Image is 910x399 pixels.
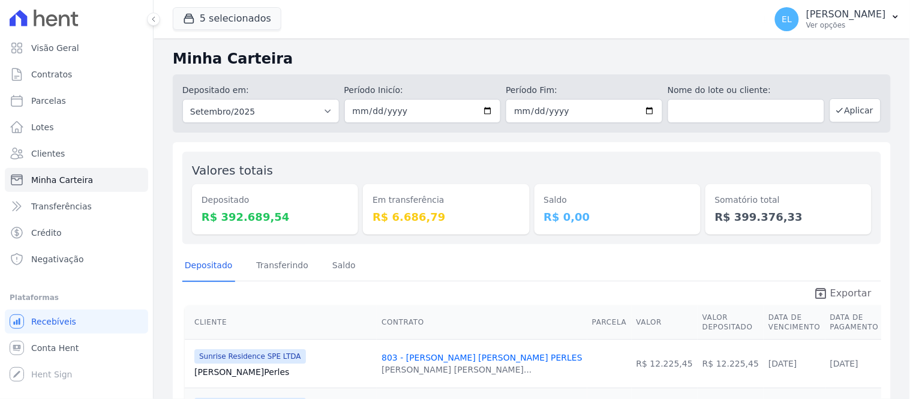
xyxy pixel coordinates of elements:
[330,251,358,282] a: Saldo
[5,36,148,60] a: Visão Geral
[632,305,698,340] th: Valor
[5,115,148,139] a: Lotes
[377,305,587,340] th: Contrato
[382,364,582,376] div: [PERSON_NAME] [PERSON_NAME]...
[194,349,306,364] span: Sunrise Residence SPE LTDA
[5,168,148,192] a: Minha Carteira
[698,339,764,388] td: R$ 12.225,45
[182,251,235,282] a: Depositado
[31,121,54,133] span: Lotes
[202,209,349,225] dd: R$ 392.689,54
[31,95,66,107] span: Parcelas
[5,89,148,113] a: Parcelas
[632,339,698,388] td: R$ 12.225,45
[830,98,881,122] button: Aplicar
[5,194,148,218] a: Transferências
[173,48,891,70] h2: Minha Carteira
[587,305,632,340] th: Parcela
[31,174,93,186] span: Minha Carteira
[506,84,663,97] label: Período Fim:
[715,194,862,206] dt: Somatório total
[698,305,764,340] th: Valor Depositado
[668,84,825,97] label: Nome do lote ou cliente:
[764,305,825,340] th: Data de Vencimento
[830,286,872,301] span: Exportar
[185,305,377,340] th: Cliente
[373,194,519,206] dt: Em transferência
[5,336,148,360] a: Conta Hent
[804,286,881,303] a: unarchive Exportar
[31,253,84,265] span: Negativação
[31,316,76,328] span: Recebíveis
[806,20,886,30] p: Ver opções
[5,221,148,245] a: Crédito
[825,305,884,340] th: Data de Pagamento
[31,42,79,54] span: Visão Geral
[10,290,143,305] div: Plataformas
[715,209,862,225] dd: R$ 399.376,33
[5,62,148,86] a: Contratos
[344,84,501,97] label: Período Inicío:
[544,209,691,225] dd: R$ 0,00
[5,247,148,271] a: Negativação
[31,200,92,212] span: Transferências
[31,227,62,239] span: Crédito
[5,142,148,166] a: Clientes
[373,209,519,225] dd: R$ 6.686,79
[31,148,65,160] span: Clientes
[382,353,582,362] a: 803 - [PERSON_NAME] [PERSON_NAME] PERLES
[202,194,349,206] dt: Depositado
[830,359,858,368] a: [DATE]
[768,359,797,368] a: [DATE]
[5,310,148,334] a: Recebíveis
[194,366,372,378] a: [PERSON_NAME]Perles
[806,8,886,20] p: [PERSON_NAME]
[254,251,311,282] a: Transferindo
[31,68,72,80] span: Contratos
[765,2,910,36] button: EL [PERSON_NAME] Ver opções
[813,286,828,301] i: unarchive
[31,342,79,354] span: Conta Hent
[182,85,249,95] label: Depositado em:
[544,194,691,206] dt: Saldo
[192,163,273,178] label: Valores totais
[173,7,281,30] button: 5 selecionados
[782,15,792,23] span: EL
